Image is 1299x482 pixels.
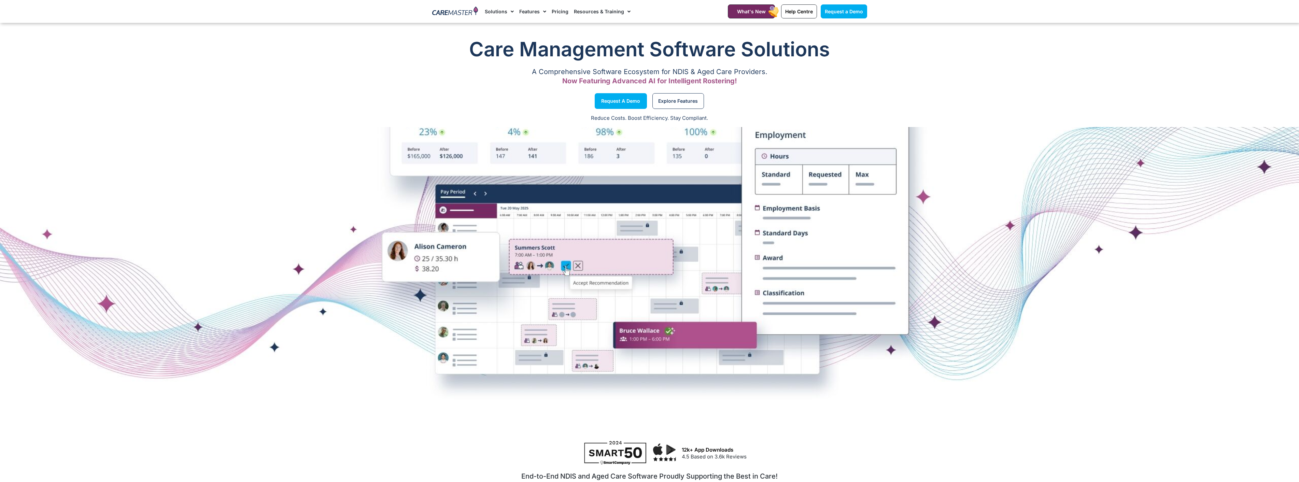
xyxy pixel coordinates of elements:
a: Request a Demo [821,4,867,18]
img: CareMaster Logo [432,6,478,17]
span: Now Featuring Advanced AI for Intelligent Rostering! [562,77,737,85]
a: What's New [728,4,775,18]
span: Request a Demo [825,9,863,14]
p: 4.5 Based on 3.6k Reviews [682,453,863,461]
span: Explore Features [658,99,698,103]
p: Reduce Costs. Boost Efficiency. Stay Compliant. [4,114,1295,122]
span: Help Centre [785,9,813,14]
h2: End-to-End NDIS and Aged Care Software Proudly Supporting the Best in Care! [436,472,863,480]
span: What's New [737,9,766,14]
h1: Care Management Software Solutions [432,36,867,63]
p: A Comprehensive Software Ecosystem for NDIS & Aged Care Providers. [432,70,867,74]
a: Help Centre [781,4,817,18]
h3: 12k+ App Downloads [682,447,863,453]
span: Request a Demo [601,99,640,103]
a: Explore Features [652,93,704,109]
a: Request a Demo [595,93,647,109]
